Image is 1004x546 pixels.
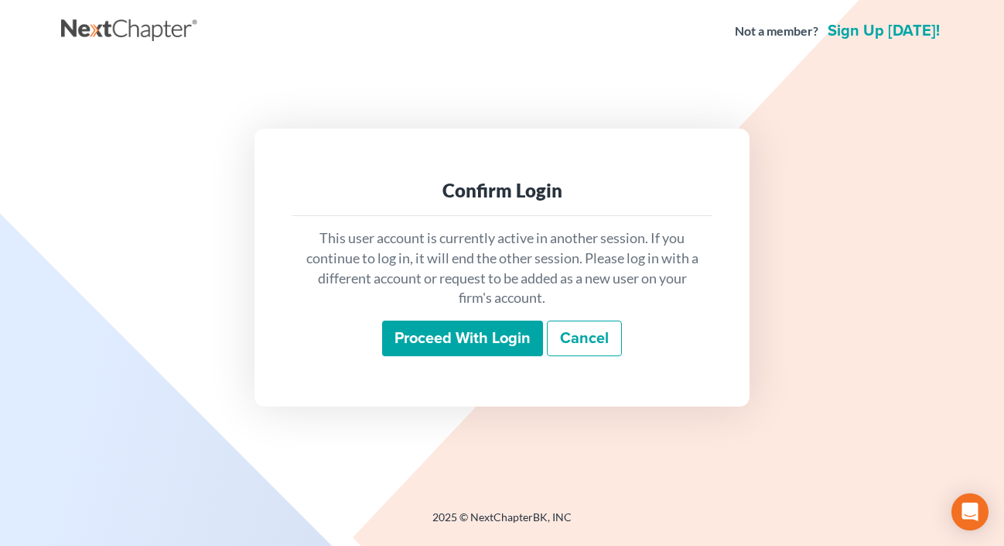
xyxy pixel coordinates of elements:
input: Proceed with login [382,321,543,356]
div: 2025 © NextChapterBK, INC [61,510,943,537]
div: Open Intercom Messenger [951,493,989,531]
div: Confirm Login [304,178,700,203]
strong: Not a member? [735,22,818,40]
a: Sign up [DATE]! [825,23,943,39]
a: Cancel [547,321,622,356]
p: This user account is currently active in another session. If you continue to log in, it will end ... [304,228,700,308]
